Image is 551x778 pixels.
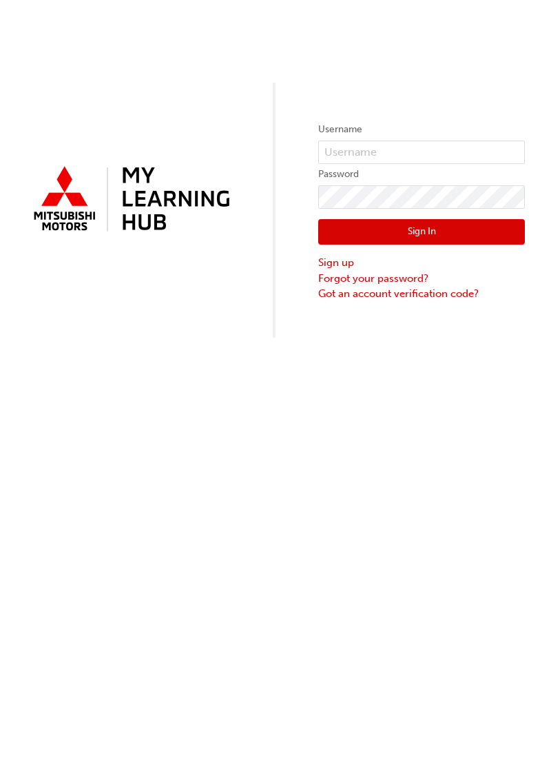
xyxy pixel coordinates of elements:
[318,219,525,245] button: Sign In
[26,161,233,239] img: mmal
[318,255,525,271] a: Sign up
[318,271,525,287] a: Forgot your password?
[318,121,525,138] label: Username
[318,286,525,302] a: Got an account verification code?
[318,141,525,164] input: Username
[318,166,525,183] label: Password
